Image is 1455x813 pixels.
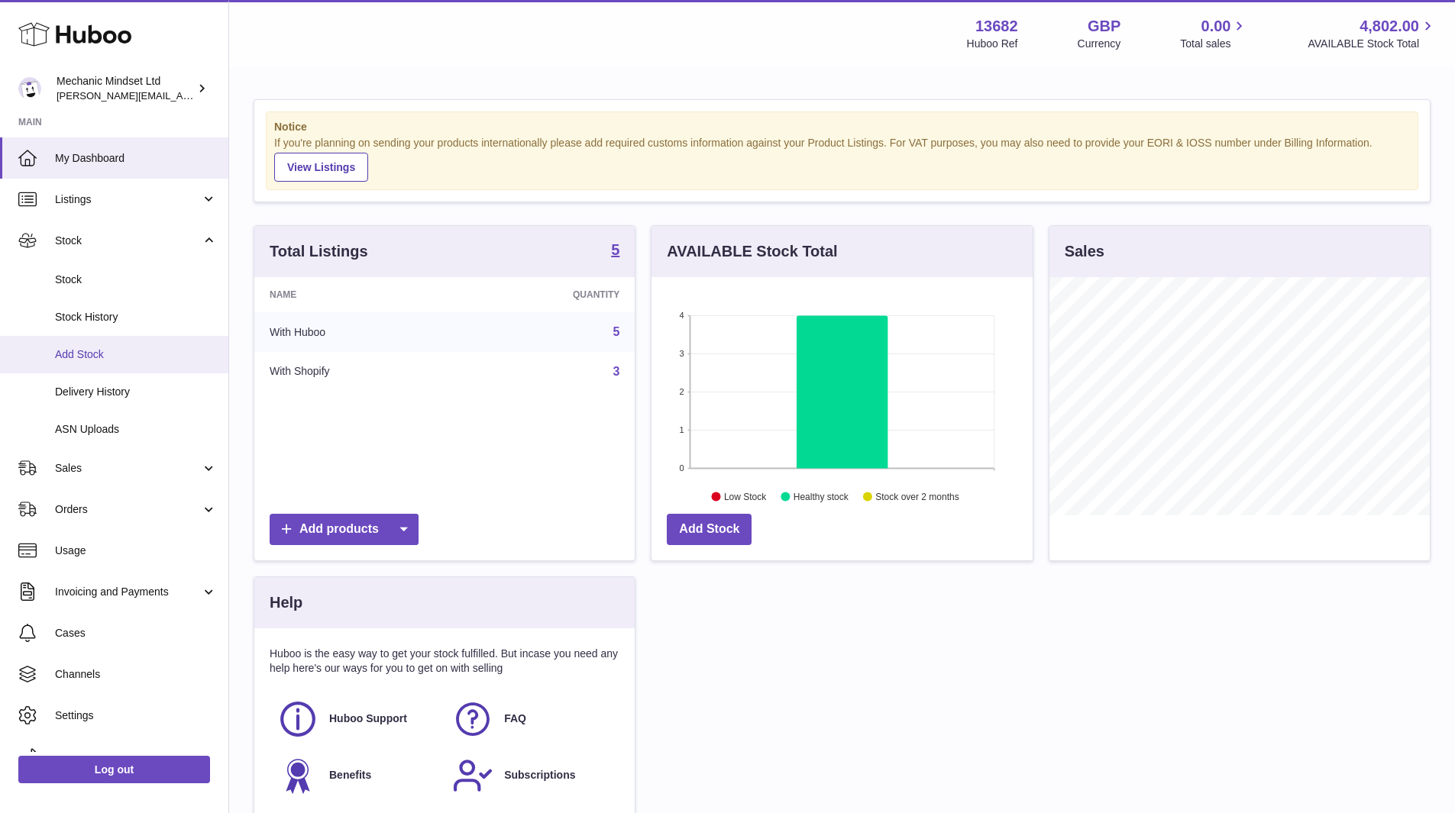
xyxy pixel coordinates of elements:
[55,544,217,558] span: Usage
[277,755,437,796] a: Benefits
[1180,16,1248,51] a: 0.00 Total sales
[667,241,837,262] h3: AVAILABLE Stock Total
[55,192,201,207] span: Listings
[613,365,619,378] a: 3
[274,136,1410,182] div: If you're planning on sending your products internationally please add required customs informati...
[254,277,460,312] th: Name
[55,626,217,640] span: Cases
[611,242,619,260] a: 5
[55,422,217,437] span: ASN Uploads
[452,698,612,740] a: FAQ
[1201,16,1231,37] span: 0.00
[55,347,217,362] span: Add Stock
[1088,16,1120,37] strong: GBP
[975,16,1018,37] strong: 13682
[1065,241,1104,262] h3: Sales
[270,592,302,613] h3: Help
[460,277,635,312] th: Quantity
[55,708,217,723] span: Settings
[55,310,217,324] span: Stock History
[18,756,210,783] a: Log out
[613,325,619,338] a: 5
[794,491,849,502] text: Healthy stock
[57,74,194,103] div: Mechanic Mindset Ltd
[329,768,371,782] span: Benefits
[55,750,217,764] span: Returns
[1360,16,1419,37] span: 4,802.00
[254,312,460,352] td: With Huboo
[270,647,619,676] p: Huboo is the easy way to get your stock fulfilled. But incase you need any help here's our ways f...
[274,120,1410,134] strong: Notice
[254,352,460,392] td: With Shopify
[274,153,368,182] a: View Listings
[967,37,1018,51] div: Huboo Ref
[680,349,684,358] text: 3
[680,387,684,396] text: 2
[1308,37,1437,51] span: AVAILABLE Stock Total
[55,667,217,682] span: Channels
[452,755,612,796] a: Subscriptions
[55,585,201,599] span: Invoicing and Payments
[1308,16,1437,51] a: 4,802.00 AVAILABLE Stock Total
[680,311,684,320] text: 4
[55,234,201,248] span: Stock
[504,711,526,726] span: FAQ
[57,89,306,102] span: [PERSON_NAME][EMAIL_ADDRESS][DOMAIN_NAME]
[876,491,959,502] text: Stock over 2 months
[329,711,407,726] span: Huboo Support
[270,514,419,545] a: Add products
[611,242,619,257] strong: 5
[18,77,41,100] img: darren@mechanicmindset.com
[55,273,217,287] span: Stock
[55,385,217,399] span: Delivery History
[277,698,437,740] a: Huboo Support
[680,463,684,473] text: 0
[1180,37,1248,51] span: Total sales
[680,425,684,434] text: 1
[55,151,217,166] span: My Dashboard
[504,768,575,782] span: Subscriptions
[724,491,767,502] text: Low Stock
[55,502,201,517] span: Orders
[270,241,368,262] h3: Total Listings
[55,461,201,476] span: Sales
[667,514,752,545] a: Add Stock
[1078,37,1121,51] div: Currency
